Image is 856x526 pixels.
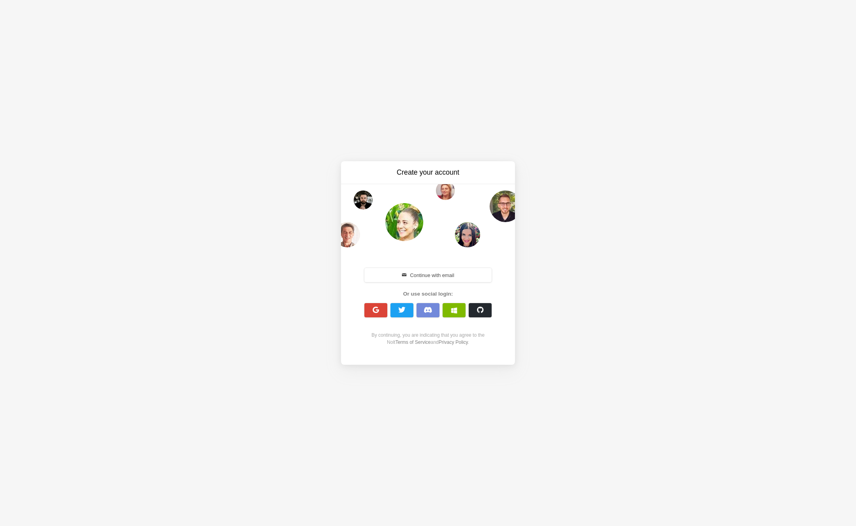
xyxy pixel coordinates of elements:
div: Or use social login: [360,290,496,298]
div: By continuing, you are indicating that you agree to the Nolt and . [360,332,496,346]
button: Continue with email [364,268,492,282]
a: Privacy Policy [439,339,468,345]
a: Terms of Service [395,339,430,345]
h3: Create your account [362,168,494,177]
